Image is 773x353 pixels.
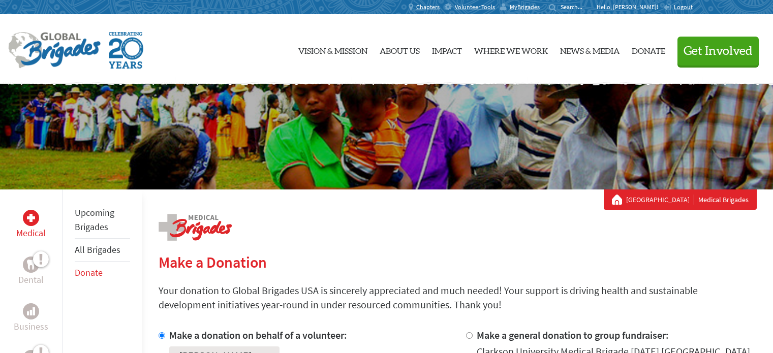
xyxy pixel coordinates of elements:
[8,32,101,69] img: Global Brigades Logo
[474,23,548,76] a: Where We Work
[75,239,130,262] li: All Brigades
[14,303,48,334] a: BusinessBusiness
[18,256,44,287] a: DentalDental
[109,32,143,69] img: Global Brigades Celebrating 20 Years
[169,329,347,341] label: Make a donation on behalf of a volunteer:
[684,45,753,57] span: Get Involved
[23,256,39,273] div: Dental
[561,3,590,11] input: Search...
[159,253,757,271] h2: Make a Donation
[75,267,103,278] a: Donate
[27,260,35,269] img: Dental
[663,3,693,11] a: Logout
[560,23,620,76] a: News & Media
[632,23,665,76] a: Donate
[16,226,46,240] p: Medical
[416,3,440,11] span: Chapters
[432,23,462,76] a: Impact
[159,283,757,312] p: Your donation to Global Brigades USA is sincerely appreciated and much needed! Your support is dr...
[612,195,749,205] div: Medical Brigades
[159,214,232,241] img: logo-medical.png
[477,329,669,341] label: Make a general donation to group fundraiser:
[298,23,367,76] a: Vision & Mission
[626,195,694,205] a: [GEOGRAPHIC_DATA]
[75,262,130,284] li: Donate
[75,207,114,233] a: Upcoming Brigades
[455,3,495,11] span: Volunteer Tools
[23,210,39,226] div: Medical
[14,319,48,334] p: Business
[380,23,420,76] a: About Us
[677,37,759,66] button: Get Involved
[674,3,693,11] span: Logout
[597,3,663,11] p: Hello, [PERSON_NAME]!
[18,273,44,287] p: Dental
[23,303,39,319] div: Business
[27,214,35,222] img: Medical
[75,202,130,239] li: Upcoming Brigades
[510,3,540,11] span: MyBrigades
[75,244,120,255] a: All Brigades
[27,307,35,315] img: Business
[16,210,46,240] a: MedicalMedical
